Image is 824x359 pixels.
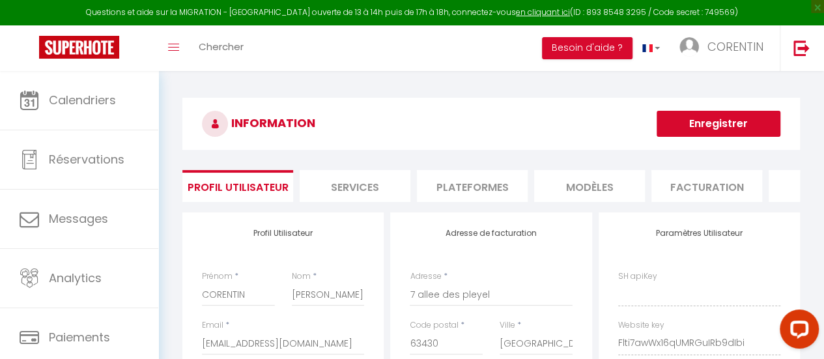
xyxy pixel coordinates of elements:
[618,270,657,283] label: SH apiKey
[182,170,293,202] li: Profil Utilisateur
[417,170,528,202] li: Plateformes
[707,38,763,55] span: CORENTIN
[49,270,102,286] span: Analytics
[651,170,762,202] li: Facturation
[202,229,364,238] h4: Profil Utilisateur
[189,25,253,71] a: Chercher
[292,270,311,283] label: Nom
[410,270,441,283] label: Adresse
[618,229,780,238] h4: Paramètres Utilisateur
[410,229,572,238] h4: Adresse de facturation
[534,170,645,202] li: MODÈLES
[49,151,124,167] span: Réservations
[300,170,410,202] li: Services
[199,40,244,53] span: Chercher
[618,319,664,332] label: Website key
[670,25,780,71] a: ... CORENTIN
[202,319,223,332] label: Email
[542,37,632,59] button: Besoin d'aide ?
[39,36,119,59] img: Super Booking
[793,40,810,56] img: logout
[657,111,780,137] button: Enregistrer
[516,7,570,18] a: en cliquant ici
[500,319,515,332] label: Ville
[49,329,110,345] span: Paiements
[769,304,824,359] iframe: LiveChat chat widget
[182,98,800,150] h3: INFORMATION
[410,319,458,332] label: Code postal
[679,37,699,57] img: ...
[49,92,116,108] span: Calendriers
[202,270,233,283] label: Prénom
[49,210,108,227] span: Messages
